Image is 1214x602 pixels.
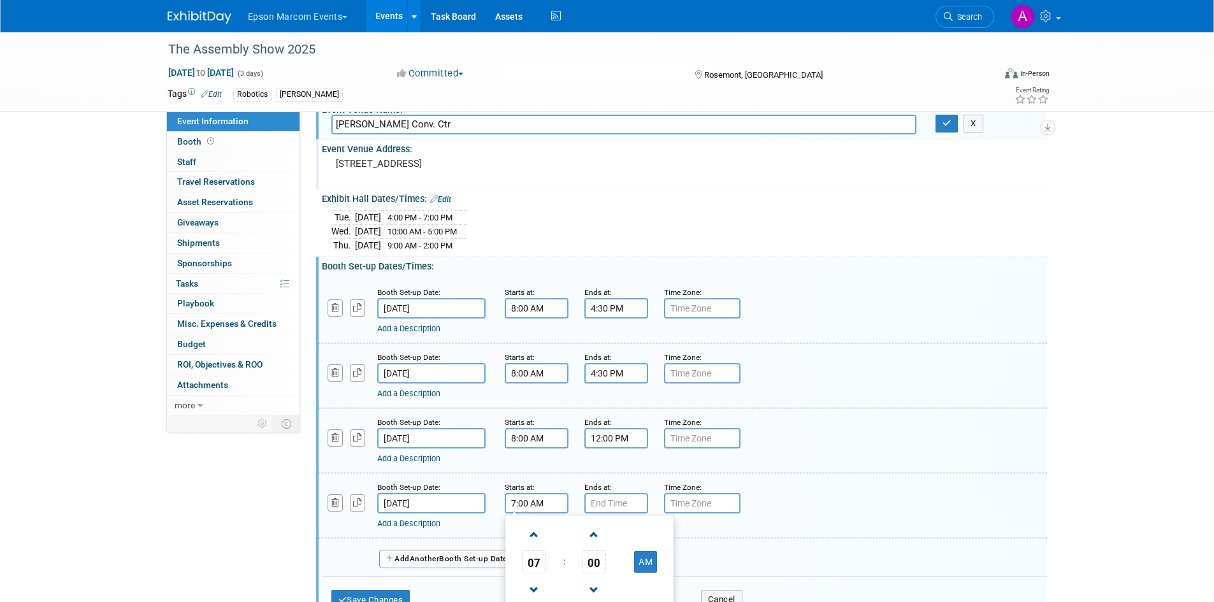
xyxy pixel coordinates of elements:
[167,172,300,192] a: Travel Reservations
[177,136,217,147] span: Booth
[561,550,568,573] td: :
[177,339,206,349] span: Budget
[176,278,198,289] span: Tasks
[1011,4,1035,29] img: Annie Tennet
[505,288,535,297] small: Starts at:
[195,68,207,78] span: to
[336,158,610,169] pre: [STREET_ADDRESS]
[167,213,300,233] a: Giveaways
[664,428,741,448] input: Time Zone
[522,518,546,550] a: Increment Hour
[167,192,300,212] a: Asset Reservations
[505,418,535,427] small: Starts at:
[584,288,612,297] small: Ends at:
[377,428,486,448] input: Date
[168,11,231,24] img: ExhibitDay
[377,493,486,513] input: Date
[167,355,300,375] a: ROI, Objectives & ROO
[377,519,440,528] a: Add a Description
[664,418,702,427] small: Time Zone:
[664,298,741,319] input: Time Zone
[379,550,514,569] button: AddAnotherBooth Set-up Date
[582,550,606,573] span: Pick Minute
[177,319,277,329] span: Misc. Expenses & Credits
[177,157,196,167] span: Staff
[584,428,648,448] input: End Time
[377,298,486,319] input: Date
[167,294,300,313] a: Playbook
[634,551,657,573] button: AM
[377,483,440,492] small: Booth Set-up Date:
[177,298,214,308] span: Playbook
[177,380,228,390] span: Attachments
[205,136,217,146] span: Booth not reserved yet
[276,88,343,101] div: [PERSON_NAME]
[505,428,568,448] input: Start Time
[377,389,440,398] a: Add a Description
[664,493,741,513] input: Time Zone
[177,258,232,268] span: Sponsorships
[377,418,440,427] small: Booth Set-up Date:
[377,324,440,333] a: Add a Description
[919,66,1050,85] div: Event Format
[704,70,823,80] span: Rosemont, [GEOGRAPHIC_DATA]
[430,195,451,204] a: Edit
[584,483,612,492] small: Ends at:
[167,396,300,415] a: more
[584,363,648,383] input: End Time
[1020,69,1050,78] div: In-Person
[964,115,983,133] button: X
[167,254,300,273] a: Sponsorships
[236,69,263,78] span: (3 days)
[175,400,195,410] span: more
[410,554,440,563] span: Another
[167,233,300,253] a: Shipments
[164,38,975,61] div: The Assembly Show 2025
[177,217,219,227] span: Giveaways
[177,238,220,248] span: Shipments
[505,493,568,513] input: Start Time
[522,550,546,573] span: Pick Hour
[322,189,1047,206] div: Exhibit Hall Dates/Times:
[167,152,300,172] a: Staff
[584,418,612,427] small: Ends at:
[167,132,300,152] a: Booth
[331,225,355,239] td: Wed.
[505,298,568,319] input: Start Time
[936,6,994,28] a: Search
[377,363,486,383] input: Date
[322,257,1047,273] div: Booth Set-up Dates/Times:
[584,493,648,513] input: End Time
[393,67,468,80] button: Committed
[664,363,741,383] input: Time Zone
[664,288,702,297] small: Time Zone:
[177,359,263,369] span: ROI, Objectives & ROO
[387,241,452,250] span: 9:00 AM - 2:00 PM
[168,87,222,102] td: Tags
[167,334,300,354] a: Budget
[1015,87,1049,94] div: Event Rating
[387,227,457,236] span: 10:00 AM - 5:00 PM
[331,211,355,225] td: Tue.
[233,88,271,101] div: Robotics
[584,298,648,319] input: End Time
[167,314,300,334] a: Misc. Expenses & Credits
[664,483,702,492] small: Time Zone:
[177,197,253,207] span: Asset Reservations
[355,238,381,252] td: [DATE]
[177,116,249,126] span: Event Information
[322,140,1047,155] div: Event Venue Address:
[584,353,612,362] small: Ends at:
[252,415,274,432] td: Personalize Event Tab Strip
[355,225,381,239] td: [DATE]
[167,111,300,131] a: Event Information
[168,67,235,78] span: [DATE] [DATE]
[505,353,535,362] small: Starts at:
[664,353,702,362] small: Time Zone:
[177,176,255,187] span: Travel Reservations
[582,518,606,550] a: Increment Minute
[167,274,300,294] a: Tasks
[201,90,222,99] a: Edit
[273,415,300,432] td: Toggle Event Tabs
[377,353,440,362] small: Booth Set-up Date:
